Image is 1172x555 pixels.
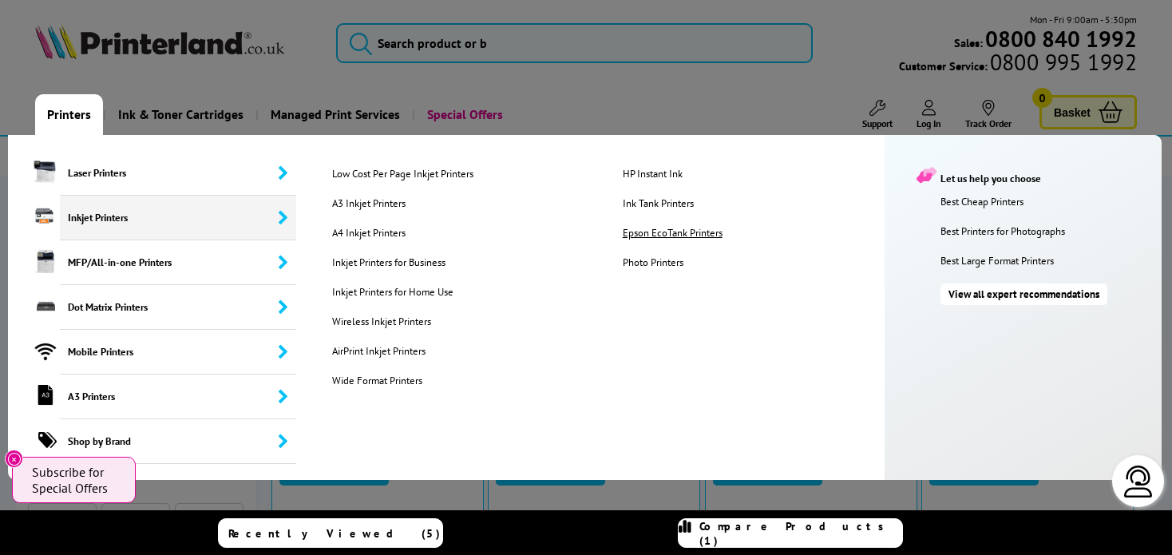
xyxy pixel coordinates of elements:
a: A3 Inkjet Printers [320,196,609,210]
a: Printers [35,94,103,135]
img: user-headset-light.svg [1123,466,1154,498]
span: Inkjet Printers [60,196,296,240]
span: Shop by Brand [60,419,296,464]
a: Inkjet Printers [8,196,296,240]
button: Close [5,450,23,468]
span: Compare Products (1) [699,519,902,548]
a: Ink Tank Printers [611,196,900,210]
a: A4 Inkjet Printers [320,226,609,240]
a: Mobile Printers [8,330,296,375]
span: Recently Viewed (5) [228,526,441,541]
span: Mobile Printers [60,330,296,375]
span: A3 Printers [60,375,296,419]
span: Subscribe for Special Offers [32,464,120,496]
a: A3 Printers [8,375,296,419]
a: HP Instant Ink [611,167,900,180]
a: Best Printers for Photographs [940,224,1154,238]
a: AirPrint Inkjet Printers [320,344,609,358]
a: Inkjet Printers for Business [320,256,609,269]
a: Best Cheap Printers [940,195,1154,208]
a: View all expert recommendations [940,283,1107,305]
span: MFP/All-in-one Printers [60,240,296,285]
a: Recently Viewed (5) [218,518,443,548]
a: Low Cost Per Page Inkjet Printers [320,167,609,180]
a: Wireless Inkjet Printers [320,315,609,328]
a: Laser Printers [8,151,296,196]
a: Best Large Format Printers [940,254,1154,268]
a: Epson EcoTank Printers [611,226,900,240]
a: Shop by Brand [8,419,296,464]
a: Photo Printers [611,256,900,269]
span: Dot Matrix Printers [60,285,296,330]
div: Let us help you choose [917,167,1146,185]
a: Compare Products (1) [678,518,903,548]
a: Inkjet Printers for Home Use [320,285,609,299]
a: Dot Matrix Printers [8,285,296,330]
a: MFP/All-in-one Printers [8,240,296,285]
a: Wide Format Printers [320,374,609,387]
span: Laser Printers [60,151,296,196]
